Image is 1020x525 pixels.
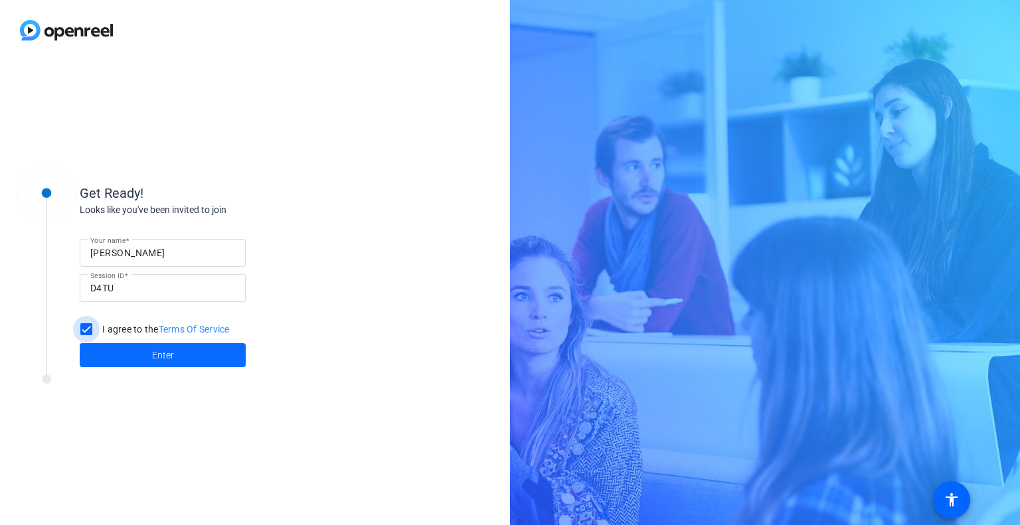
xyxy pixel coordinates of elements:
button: Enter [80,343,246,367]
div: Get Ready! [80,183,345,203]
span: Enter [152,348,174,362]
a: Terms Of Service [159,324,230,335]
div: Looks like you've been invited to join [80,203,345,217]
label: I agree to the [100,323,230,336]
mat-icon: accessibility [944,492,960,508]
mat-label: Your name [90,236,126,244]
mat-label: Session ID [90,271,124,279]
